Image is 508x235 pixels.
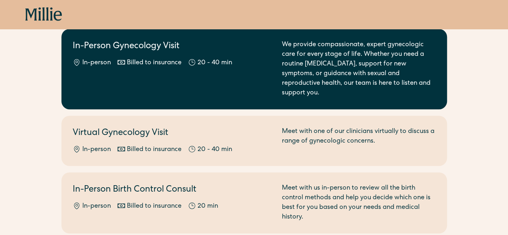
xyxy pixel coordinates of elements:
h2: Virtual Gynecology Visit [73,127,272,140]
div: Meet with us in-person to review all the birth control methods and help you decide which one is b... [282,184,436,222]
div: 20 - 40 min [198,58,232,68]
div: We provide compassionate, expert gynecologic care for every stage of life. Whether you need a rou... [282,40,436,98]
div: 20 - 40 min [198,145,232,155]
div: In-person [82,58,111,68]
div: Billed to insurance [127,58,182,68]
h2: In-Person Birth Control Consult [73,184,272,197]
div: In-person [82,202,111,211]
a: In-Person Gynecology VisitIn-personBilled to insurance20 - 40 minWe provide compassionate, expert... [61,29,447,109]
div: Meet with one of our clinicians virtually to discuss a range of gynecologic concerns. [282,127,436,155]
h2: In-Person Gynecology Visit [73,40,272,53]
div: 20 min [198,202,218,211]
div: Billed to insurance [127,145,182,155]
a: In-Person Birth Control ConsultIn-personBilled to insurance20 minMeet with us in-person to review... [61,172,447,233]
div: Billed to insurance [127,202,182,211]
a: Virtual Gynecology VisitIn-personBilled to insurance20 - 40 minMeet with one of our clinicians vi... [61,116,447,166]
div: In-person [82,145,111,155]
